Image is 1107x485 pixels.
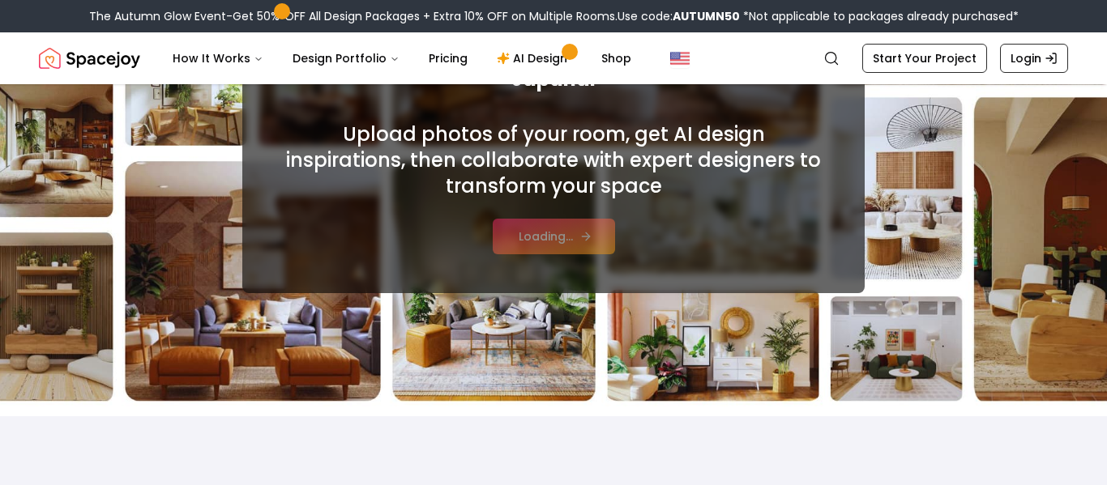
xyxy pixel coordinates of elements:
[160,42,644,74] nav: Main
[670,49,690,68] img: United States
[160,42,276,74] button: How It Works
[588,42,644,74] a: Shop
[281,121,826,199] h2: Upload photos of your room, get AI design inspirations, then collaborate with expert designers to...
[39,42,140,74] img: Spacejoy Logo
[862,44,987,73] a: Start Your Project
[39,42,140,74] a: Spacejoy
[740,8,1019,24] span: *Not applicable to packages already purchased*
[89,8,1019,24] div: The Autumn Glow Event-Get 50% OFF All Design Packages + Extra 10% OFF on Multiple Rooms.
[1000,44,1068,73] a: Login
[484,42,585,74] a: AI Design
[673,8,740,24] b: AUTUMN50
[618,8,740,24] span: Use code:
[416,42,481,74] a: Pricing
[39,32,1068,84] nav: Global
[280,42,412,74] button: Design Portfolio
